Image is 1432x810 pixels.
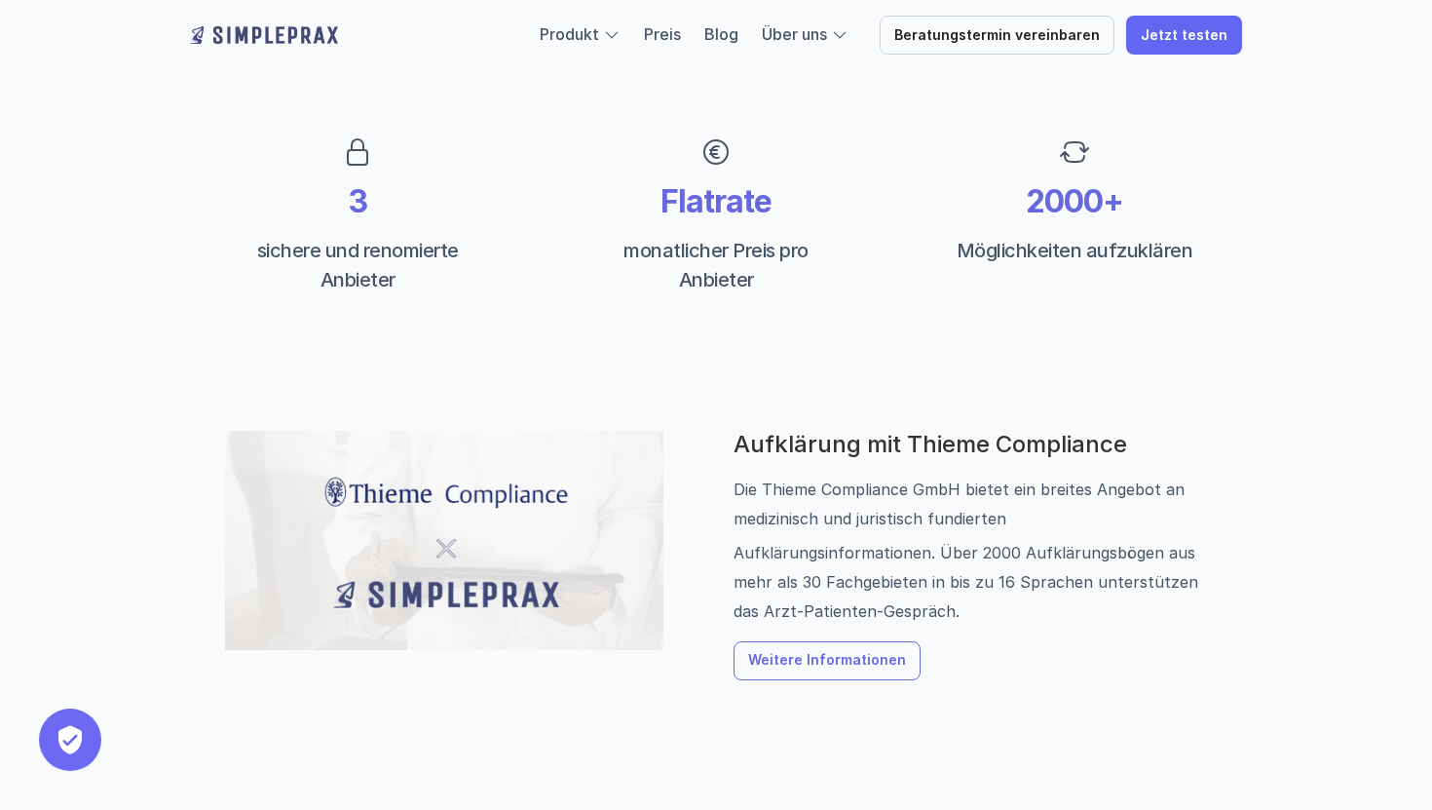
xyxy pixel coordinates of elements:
p: monatlicher Preis pro Anbieter [587,236,845,294]
p: Jetzt testen [1141,27,1227,44]
p: Flatrate [587,183,845,220]
img: Grafik mit dem Simpleprax Logo und Thieme Compliance [225,431,663,650]
a: Beratungstermin vereinbaren [880,16,1114,55]
p: Aufklärungsinformationen. Über 2000 Aufklärungsbögen aus mehr als 30 Fachgebieten in bis zu 16 Sp... [734,538,1207,626]
a: Jetzt testen [1126,16,1242,55]
p: Möglichkeiten aufzuklären [946,236,1203,265]
a: Preis [644,24,681,44]
p: sichere und renomierte Anbieter [229,236,486,294]
p: Die Thieme Compliance GmbH bietet ein breites Angebot an medizinisch und juristisch fundierten [734,475,1207,533]
a: Blog [704,24,738,44]
h3: Aufklärung mit Thieme Compliance [734,431,1207,459]
p: 3 [229,183,486,220]
p: 2000+ [946,183,1203,220]
a: Weitere Informationen [734,641,921,680]
a: Über uns [762,24,827,44]
p: Weitere Informationen [748,653,906,670]
a: Produkt [540,24,599,44]
p: Beratungstermin vereinbaren [894,27,1100,44]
